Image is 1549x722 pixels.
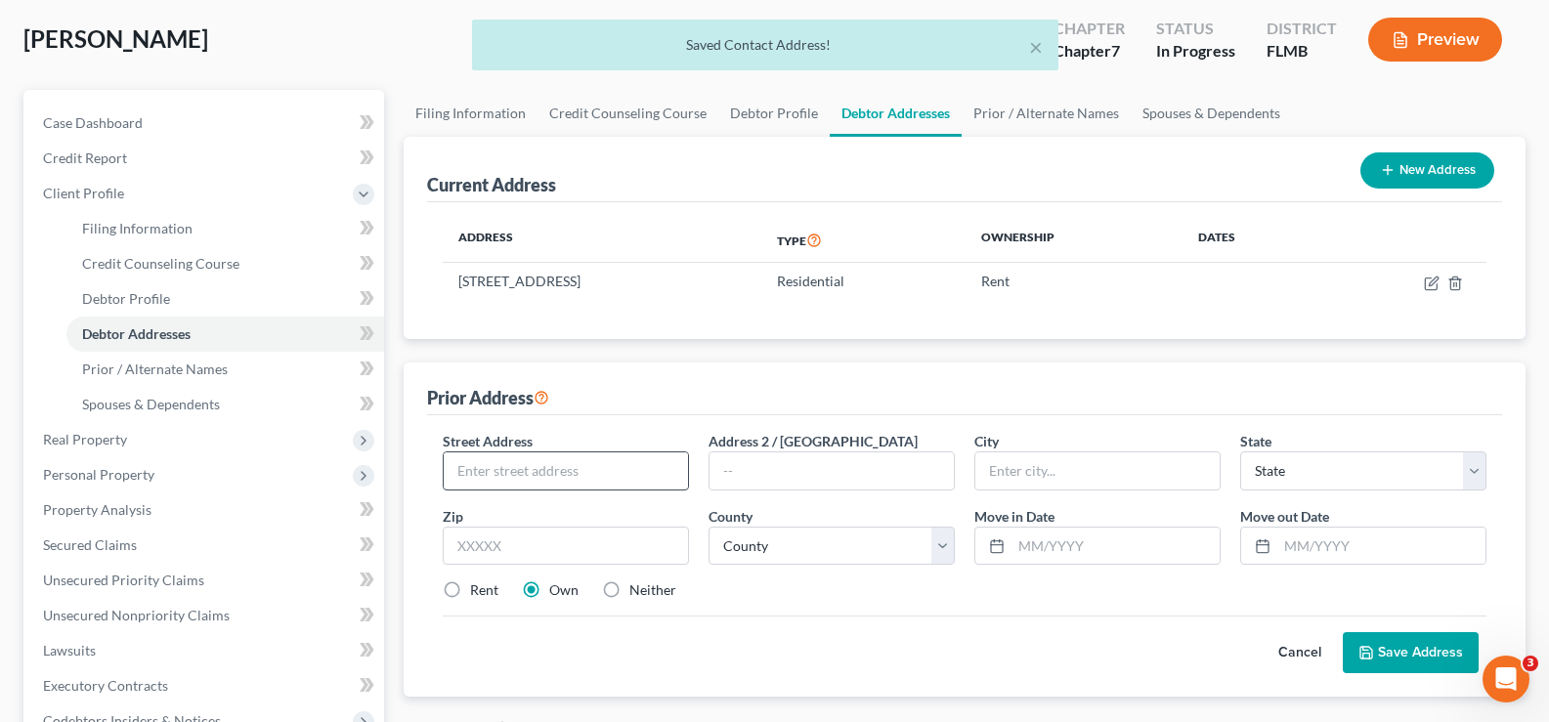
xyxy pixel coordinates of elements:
button: Preview [1368,18,1502,62]
button: × [1029,35,1043,59]
span: Lawsuits [43,642,96,658]
div: Prior Address [427,386,549,409]
span: Debtor Addresses [82,325,191,342]
a: Executory Contracts [27,668,384,703]
span: Move out Date [1240,508,1329,525]
span: Unsecured Nonpriority Claims [43,607,230,623]
a: Spouses & Dependents [66,387,384,422]
a: Unsecured Priority Claims [27,563,384,598]
span: City [974,433,999,449]
a: Property Analysis [27,492,384,528]
input: Enter street address [444,452,688,489]
a: Filing Information [404,90,538,137]
button: Save Address [1343,632,1479,673]
div: Current Address [427,173,556,196]
span: Executory Contracts [43,677,168,694]
a: Credit Counseling Course [66,246,384,281]
td: Rent [966,263,1183,300]
a: Debtor Addresses [830,90,962,137]
div: District [1267,18,1337,40]
td: Residential [761,263,966,300]
span: Client Profile [43,185,124,201]
a: Secured Claims [27,528,384,563]
th: Dates [1183,218,1324,263]
input: -- [710,452,954,489]
label: Neither [629,580,676,600]
label: Own [549,580,579,600]
span: Move in Date [974,508,1054,525]
span: Case Dashboard [43,114,143,131]
a: Case Dashboard [27,106,384,141]
a: Prior / Alternate Names [962,90,1131,137]
input: Enter city... [975,452,1220,489]
a: Prior / Alternate Names [66,352,384,387]
span: Property Analysis [43,501,151,518]
a: Unsecured Nonpriority Claims [27,598,384,633]
span: County [709,508,753,525]
span: Real Property [43,431,127,447]
span: Spouses & Dependents [82,396,220,412]
a: Debtor Addresses [66,317,384,352]
iframe: Intercom live chat [1483,656,1529,702]
span: Zip [443,508,463,525]
span: Credit Counseling Course [82,255,239,272]
td: [STREET_ADDRESS] [443,263,761,300]
label: Address 2 / [GEOGRAPHIC_DATA] [709,431,918,451]
a: Credit Report [27,141,384,176]
span: Secured Claims [43,536,137,553]
span: Prior / Alternate Names [82,361,228,377]
a: Credit Counseling Course [538,90,718,137]
span: State [1240,433,1271,449]
th: Ownership [966,218,1183,263]
input: XXXXX [443,527,689,566]
th: Address [443,218,761,263]
div: Status [1156,18,1235,40]
span: Filing Information [82,220,193,236]
span: Credit Report [43,149,127,166]
a: Spouses & Dependents [1131,90,1292,137]
span: Personal Property [43,466,154,483]
input: MM/YYYY [1011,528,1220,565]
a: Debtor Profile [718,90,830,137]
label: Rent [470,580,498,600]
a: Lawsuits [27,633,384,668]
span: 3 [1523,656,1538,671]
span: Debtor Profile [82,290,170,307]
button: New Address [1360,152,1494,189]
div: Chapter [1054,18,1125,40]
th: Type [761,218,966,263]
span: Unsecured Priority Claims [43,572,204,588]
div: Saved Contact Address! [488,35,1043,55]
button: Cancel [1257,633,1343,672]
a: Filing Information [66,211,384,246]
input: MM/YYYY [1277,528,1485,565]
span: Street Address [443,433,533,449]
a: Debtor Profile [66,281,384,317]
